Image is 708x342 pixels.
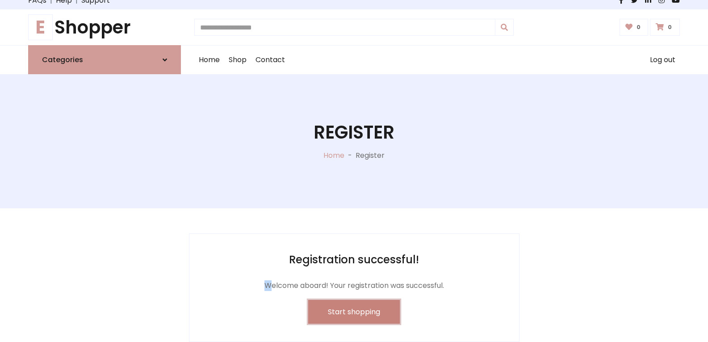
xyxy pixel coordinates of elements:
p: - [344,150,356,161]
h2: Registration successful! [289,252,419,268]
a: EShopper [28,17,181,38]
a: Categories [28,45,181,74]
span: 0 [666,23,674,31]
span: E [28,14,53,40]
a: 0 [620,19,649,36]
a: 0 [650,19,680,36]
a: Log out [645,46,680,74]
h1: Register [314,122,394,143]
a: Shop [224,46,251,74]
button: Start shopping [308,300,400,324]
span: 0 [634,23,643,31]
h6: Categories [42,55,83,64]
a: Home [194,46,224,74]
span: Welcome aboard! Your registration was successful. [264,280,444,291]
a: Contact [251,46,289,74]
p: Register [356,150,385,161]
a: Home [323,150,344,160]
h1: Shopper [28,17,181,38]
